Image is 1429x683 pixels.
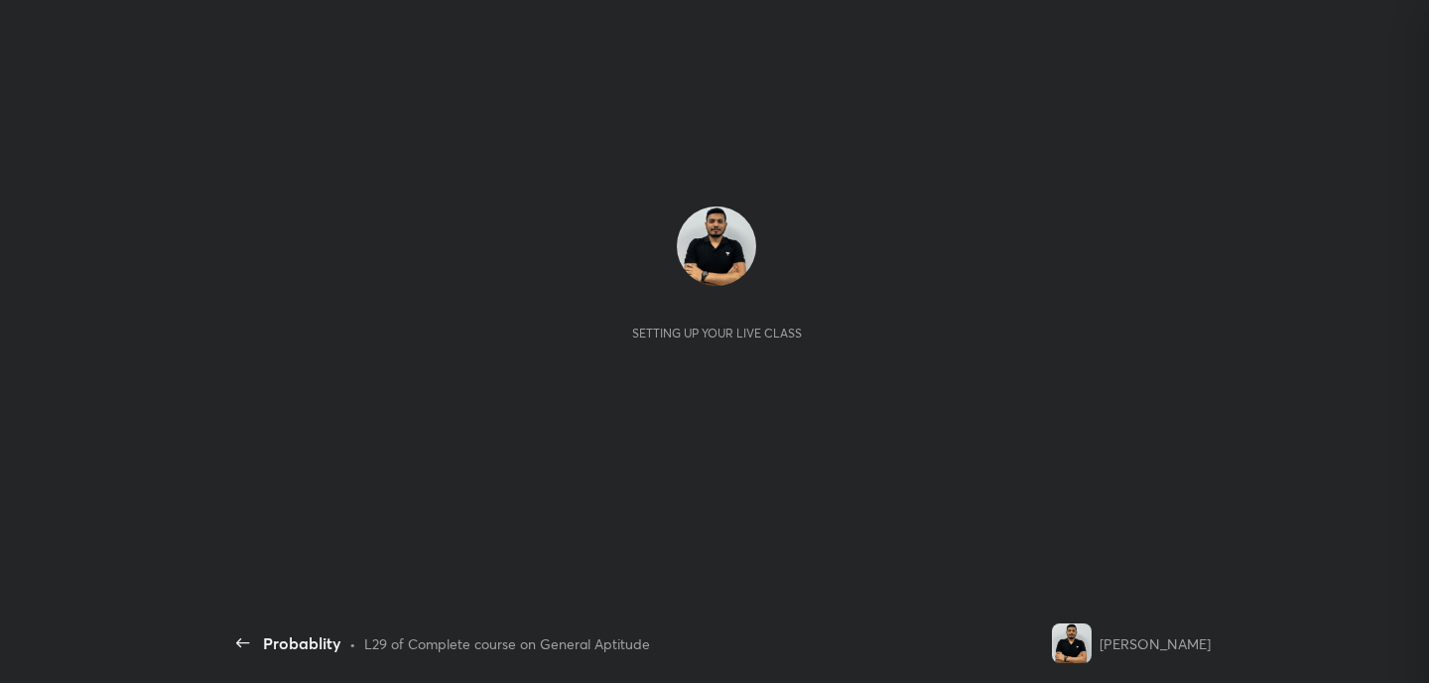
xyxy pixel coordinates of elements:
div: [PERSON_NAME] [1100,633,1211,654]
img: 9107ca6834834495b00c2eb7fd6a1f67.jpg [1052,623,1092,663]
div: • [349,633,356,654]
div: Probablity [263,631,341,655]
div: L29 of Complete course on General Aptitude [364,633,650,654]
div: Setting up your live class [632,326,802,341]
img: 9107ca6834834495b00c2eb7fd6a1f67.jpg [677,206,756,286]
